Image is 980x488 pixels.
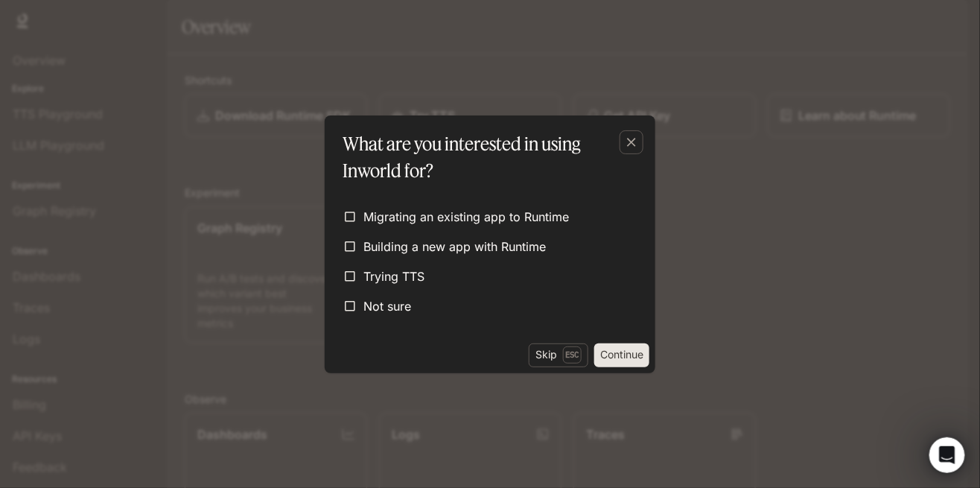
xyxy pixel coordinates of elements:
button: Continue [594,343,649,367]
span: Trying TTS [363,267,424,285]
span: Building a new app with Runtime [363,238,546,256]
span: Not sure [363,297,411,315]
p: Esc [563,346,582,363]
span: Migrating an existing app to Runtime [363,208,569,226]
button: SkipEsc [529,343,588,367]
p: What are you interested in using Inworld for? [343,130,631,184]
iframe: Intercom live chat [929,437,965,473]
